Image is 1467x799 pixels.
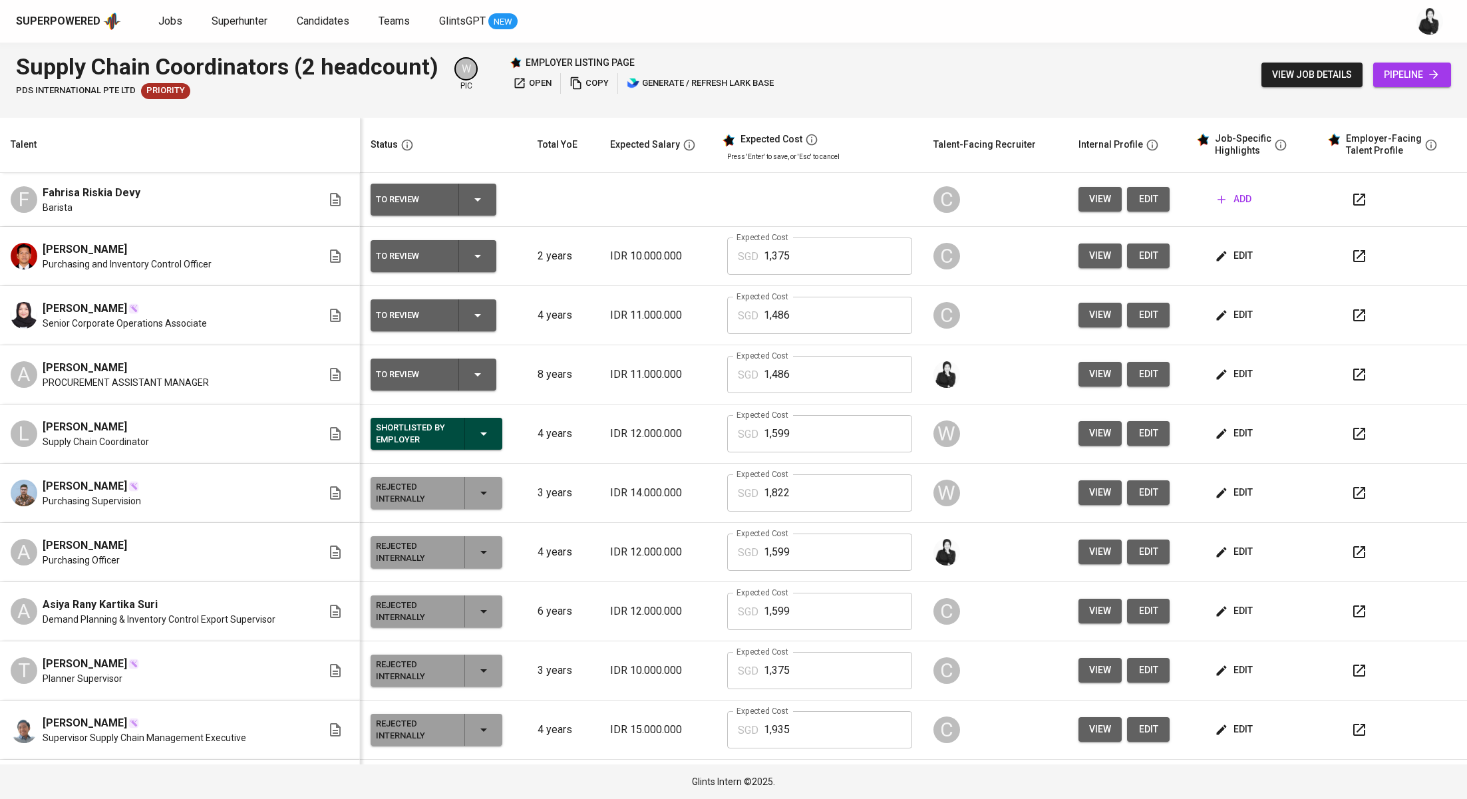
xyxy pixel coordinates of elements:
button: edit [1212,362,1258,387]
button: edit [1127,658,1170,683]
p: SGD [738,486,758,502]
span: view job details [1272,67,1352,83]
p: 4 years [538,722,589,738]
button: edit [1127,540,1170,564]
a: Superhunter [212,13,270,30]
div: Rejected Internally [376,656,454,685]
img: magic_wand.svg [128,303,139,314]
a: Teams [379,13,412,30]
span: pipeline [1384,67,1440,83]
div: Expected Salary [610,136,680,153]
span: [PERSON_NAME] [43,656,127,672]
span: edit [1138,544,1159,560]
div: Rejected Internally [376,478,454,508]
span: Fahrisa Riskia Devy [43,185,140,201]
span: Supply Chain Coordinator [43,435,149,448]
div: T [11,657,37,684]
span: Supervisor Supply Chain Management Executive [43,731,246,744]
button: edit [1212,658,1258,683]
p: IDR 14.000.000 [610,485,706,501]
a: Candidates [297,13,352,30]
div: W [454,57,478,80]
span: edit [1218,366,1253,383]
img: magic_wand.svg [128,481,139,492]
button: edit [1127,362,1170,387]
div: C [933,186,960,213]
p: SGD [738,308,758,324]
button: edit [1127,303,1170,327]
div: Total YoE [538,136,577,153]
span: edit [1218,603,1253,619]
button: edit [1127,717,1170,742]
button: view job details [1261,63,1363,87]
p: IDR 12.000.000 [610,544,706,560]
div: pic [454,57,478,92]
p: 4 years [538,426,589,442]
p: 3 years [538,663,589,679]
span: view [1089,603,1111,619]
button: view [1078,303,1122,327]
span: view [1089,484,1111,501]
img: medwi@glints.com [933,539,960,565]
div: Status [371,136,398,153]
span: edit [1138,247,1159,264]
p: IDR 10.000.000 [610,248,706,264]
span: [PERSON_NAME] [43,360,127,376]
button: open [510,73,555,94]
p: SGD [738,367,758,383]
span: edit [1218,307,1253,323]
span: edit [1218,247,1253,264]
span: PROCUREMENT ASSISTANT MANAGER [43,376,209,389]
p: IDR 15.000.000 [610,722,706,738]
p: SGD [738,663,758,679]
span: [PERSON_NAME] [43,478,127,494]
p: Press 'Enter' to save, or 'Esc' to cancel [727,152,912,162]
img: Glints Star [510,57,522,69]
button: To Review [371,240,496,272]
img: Rian Ananda [11,243,37,269]
button: To Review [371,299,496,331]
p: IDR 11.000.000 [610,367,706,383]
img: glints_star.svg [1327,133,1341,146]
img: medwi@glints.com [933,361,960,388]
div: Talent-Facing Recruiter [933,136,1036,153]
button: view [1078,243,1122,268]
span: view [1089,721,1111,738]
a: edit [1127,421,1170,446]
span: edit [1218,662,1253,679]
span: view [1089,544,1111,560]
span: [PERSON_NAME] [43,241,127,257]
button: edit [1212,421,1258,446]
p: IDR 11.000.000 [610,307,706,323]
button: To Review [371,184,496,216]
img: glints_star.svg [722,134,735,147]
span: [PERSON_NAME] [43,538,127,554]
a: edit [1127,187,1170,212]
div: C [933,598,960,625]
div: C [933,302,960,329]
div: To Review [376,191,448,208]
span: Barista [43,201,73,214]
button: edit [1127,599,1170,623]
span: Priority [141,84,190,97]
button: edit [1212,243,1258,268]
img: app logo [103,11,121,31]
span: Planner Supervisor [43,672,122,685]
a: Jobs [158,13,185,30]
button: To Review [371,359,496,391]
p: IDR 12.000.000 [610,603,706,619]
a: pipeline [1373,63,1451,87]
p: 8 years [538,367,589,383]
span: generate / refresh lark base [627,76,774,91]
button: view [1078,599,1122,623]
span: view [1089,191,1111,208]
p: IDR 12.000.000 [610,426,706,442]
button: edit [1212,540,1258,564]
a: edit [1127,243,1170,268]
div: A [11,539,37,565]
span: add [1218,191,1251,208]
button: Shortlisted by Employer [371,418,502,450]
span: copy [570,76,609,91]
